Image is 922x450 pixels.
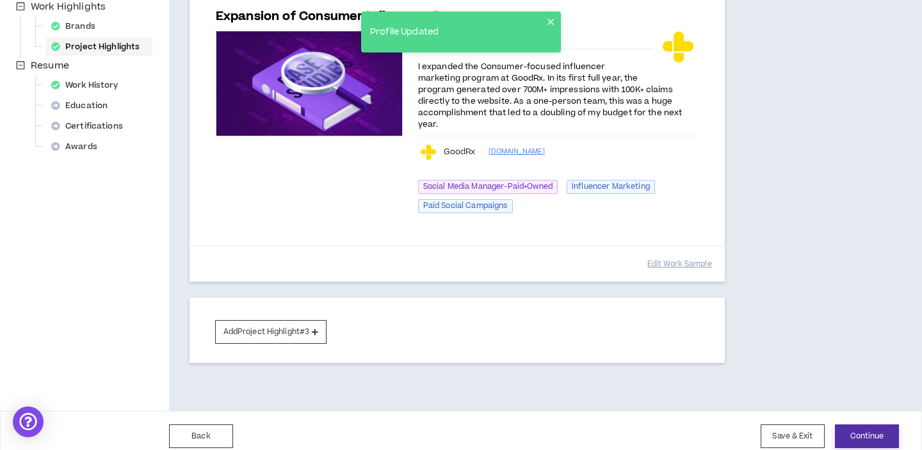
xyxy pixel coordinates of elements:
img: GoodRx [658,26,699,67]
span: Resume [28,58,72,74]
span: minus-square [16,2,25,11]
div: Education [46,97,120,115]
div: Brands [46,17,108,35]
div: Certifications [46,117,136,135]
div: Project Highlights [46,38,152,56]
span: Resume [31,59,69,72]
div: GoodRx goodrx.com [418,141,439,162]
img: GoodRx [418,141,439,162]
span: GoodRx [444,147,476,157]
button: Edit Work Sample [647,253,712,275]
span: Influencer Marketing [567,180,655,194]
h5: Expansion of Consumer Influencer Program [216,8,486,26]
button: Back [169,424,233,448]
div: Profile Updated [366,22,547,43]
span: I expanded the Consumer-focused influencer marketing program at GoodRx. In its first full year, t... [418,61,683,130]
img: project-case-studies-default.jpeg [216,31,402,136]
div: Work History [46,76,131,94]
div: Open Intercom Messenger [13,406,44,437]
div: Awards [46,138,110,156]
span: Social Media Manager-Paid+Owned [418,180,558,194]
a: [DOMAIN_NAME] [489,145,699,158]
button: AddProject Highlight#3 [215,320,327,344]
span: minus-square [16,61,25,70]
button: close [547,17,556,27]
span: Paid Social Campaigns [418,199,513,213]
button: Save & Exit [761,424,825,448]
button: Continue [835,424,899,448]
